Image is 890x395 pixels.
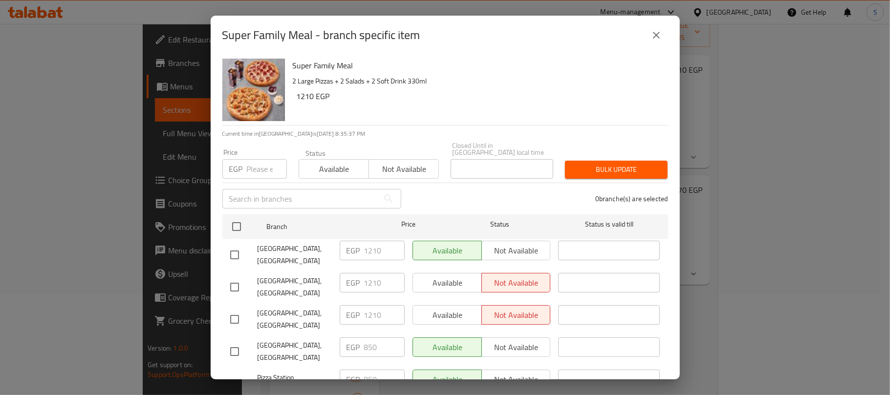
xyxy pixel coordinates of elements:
[565,161,668,179] button: Bulk update
[347,309,360,321] p: EGP
[347,341,360,353] p: EGP
[376,218,441,230] span: Price
[258,339,332,364] span: [GEOGRAPHIC_DATA], [GEOGRAPHIC_DATA]
[347,374,360,385] p: EGP
[303,162,365,176] span: Available
[222,27,420,43] h2: Super Family Meal - branch specific item
[449,218,550,230] span: Status
[258,307,332,332] span: [GEOGRAPHIC_DATA], [GEOGRAPHIC_DATA]
[369,159,439,179] button: Not available
[558,218,660,230] span: Status is valid till
[266,221,368,233] span: Branch
[222,59,285,121] img: Super Family Meal
[247,159,287,179] input: Please enter price
[258,243,332,267] span: [GEOGRAPHIC_DATA],[GEOGRAPHIC_DATA]
[645,23,668,47] button: close
[347,245,360,256] p: EGP
[364,241,405,260] input: Please enter price
[293,59,660,72] h6: Super Family Meal
[373,162,435,176] span: Not available
[222,129,668,138] p: Current time in [GEOGRAPHIC_DATA] is [DATE] 8:35:37 PM
[347,277,360,289] p: EGP
[364,370,405,389] input: Please enter price
[573,164,660,176] span: Bulk update
[297,89,660,103] h6: 1210 EGP
[293,75,660,87] p: 2 Large Pizzas + 2 Salads + 2 Soft Drink 330ml
[222,189,379,208] input: Search in branches
[299,159,369,179] button: Available
[229,163,243,175] p: EGP
[595,194,668,204] p: 0 branche(s) are selected
[364,305,405,325] input: Please enter price
[364,337,405,357] input: Please enter price
[258,275,332,299] span: [GEOGRAPHIC_DATA], [GEOGRAPHIC_DATA]
[364,273,405,292] input: Please enter price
